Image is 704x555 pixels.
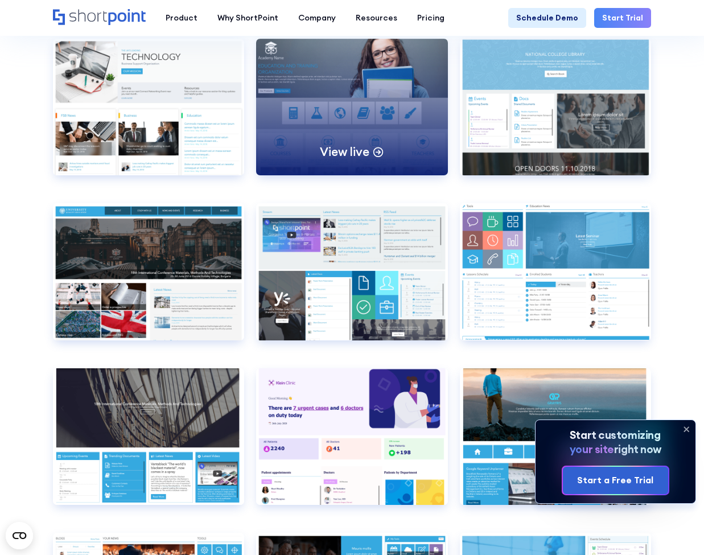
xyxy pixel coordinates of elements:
a: Education 6 [256,203,447,356]
div: Resources [356,12,397,24]
a: Education 7 [460,203,652,356]
a: Pricing [407,8,454,28]
a: Start a Free Trial [563,467,668,495]
a: Education 5 [53,203,244,356]
a: Custom Layout 4 [53,39,244,191]
button: Open CMP widget [6,522,33,549]
div: Why ShortPoint [217,12,278,24]
a: Start Trial [594,8,651,28]
iframe: Chat Widget [499,423,704,555]
a: Home [53,9,146,26]
a: Why ShortPoint [207,8,288,28]
a: Education 4 [460,39,652,191]
a: Healthcare 1 [256,368,447,521]
div: Product [166,12,197,24]
a: Inspired Intranet [460,368,652,521]
div: Start a Free Trial [577,474,653,487]
a: Resources [345,8,407,28]
a: Education 1View live [256,39,447,191]
a: Product [155,8,207,28]
p: View live [320,144,369,159]
div: Company [298,12,336,24]
a: Company [288,8,345,28]
a: Schedule Demo [508,8,586,28]
a: Focus Intranet [53,368,244,521]
div: Pricing [417,12,444,24]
